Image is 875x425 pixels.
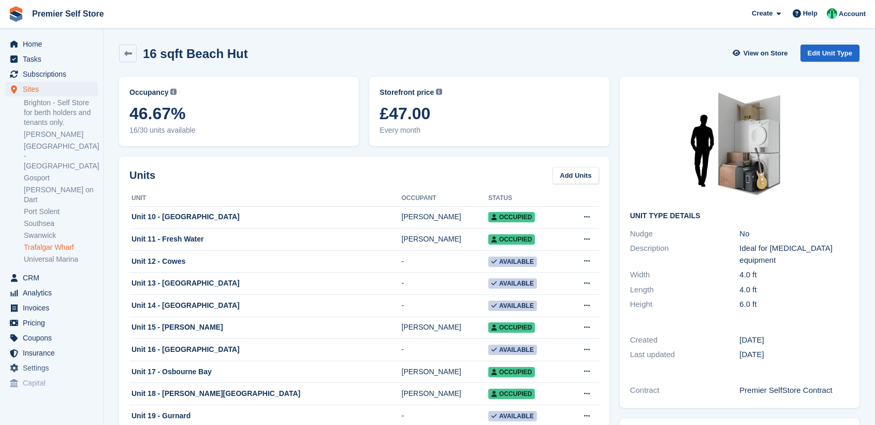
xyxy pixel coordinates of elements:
div: Unit 12 - Cowes [129,256,402,267]
div: Ideal for [MEDICAL_DATA] equipment [739,243,849,266]
a: Swanwick [24,231,98,240]
a: menu [5,331,98,345]
div: Contract [630,385,740,396]
a: Add Units [552,167,599,184]
span: Occupied [488,322,535,333]
div: No [739,228,849,240]
a: menu [5,346,98,360]
div: Unit 15 - [PERSON_NAME] [129,322,402,333]
a: menu [5,37,98,51]
span: Available [488,411,537,421]
div: Description [630,243,740,266]
div: Height [630,299,740,310]
a: [PERSON_NAME] [24,130,98,139]
span: 16/30 units available [129,125,348,136]
a: Port Solent [24,207,98,217]
a: menu [5,82,98,96]
div: 4.0 ft [739,284,849,296]
span: Available [488,278,537,289]
a: menu [5,376,98,390]
h2: Unit Type details [630,212,849,220]
span: Tasks [23,52,85,66]
span: Home [23,37,85,51]
a: menu [5,286,98,300]
img: icon-info-grey-7440780725fd019a000dd9b08b2336e03edf1995a4989e88bcd33f0948082b44.svg [170,89,177,95]
h2: Units [129,167,155,183]
span: Coupons [23,331,85,345]
div: Unit 18 - [PERSON_NAME][GEOGRAPHIC_DATA] [129,388,402,399]
span: Settings [23,361,85,375]
span: Available [488,345,537,355]
div: [DATE] [739,349,849,361]
span: Available [488,257,537,267]
div: [DATE] [739,334,849,346]
img: Peter Pring [827,8,837,19]
div: [PERSON_NAME] [402,322,489,333]
a: Premier Self Store [28,5,108,22]
a: Universal Marina [24,254,98,264]
span: CRM [23,271,85,285]
th: Occupant [402,190,489,207]
span: Occupied [488,212,535,222]
span: Pricing [23,316,85,330]
div: Unit 19 - Gurnard [129,410,402,421]
img: 15-sqft-unit.jpg [662,87,817,204]
div: Unit 14 - [GEOGRAPHIC_DATA] [129,300,402,311]
a: Edit Unit Type [800,45,859,62]
span: Capital [23,376,85,390]
span: Storefront price [380,87,434,98]
img: icon-info-grey-7440780725fd019a000dd9b08b2336e03edf1995a4989e88bcd33f0948082b44.svg [436,89,442,95]
a: [PERSON_NAME] on Dart [24,185,98,205]
div: [PERSON_NAME] [402,366,489,377]
span: Occupancy [129,87,168,98]
a: View on Store [732,45,792,62]
span: Help [803,8,818,19]
span: Sites [23,82,85,96]
span: Storefront [9,399,103,409]
div: [PERSON_NAME] [402,211,489,222]
div: [PERSON_NAME] [402,388,489,399]
img: stora-icon-8386f47178a22dfd0bd8f6a31ec36ba5ce8667c1dd55bd0f319d3a0aa187defe.svg [8,6,24,22]
div: 4.0 ft [739,269,849,281]
th: Status [488,190,569,207]
a: Brighton - Self Store for berth holders and tenants only. [24,98,98,127]
a: Gosport [24,173,98,183]
th: Unit [129,190,402,207]
span: Available [488,301,537,311]
td: - [402,295,489,317]
div: Width [630,269,740,281]
a: menu [5,316,98,330]
div: Last updated [630,349,740,361]
div: Nudge [630,228,740,240]
span: 46.67% [129,104,348,123]
span: Invoices [23,301,85,315]
div: Unit 17 - Osbourne Bay [129,366,402,377]
span: Subscriptions [23,67,85,81]
span: Account [839,9,866,19]
a: Southsea [24,219,98,229]
a: menu [5,67,98,81]
h2: 16 sqft Beach Hut [143,47,248,61]
div: Unit 10 - [GEOGRAPHIC_DATA] [129,211,402,222]
div: 6.0 ft [739,299,849,310]
div: Created [630,334,740,346]
td: - [402,273,489,295]
td: - [402,250,489,273]
a: menu [5,271,98,285]
div: [PERSON_NAME] [402,234,489,245]
a: [GEOGRAPHIC_DATA] - [GEOGRAPHIC_DATA] [24,141,98,171]
span: Occupied [488,234,535,245]
td: - [402,339,489,361]
a: menu [5,361,98,375]
a: menu [5,52,98,66]
span: Insurance [23,346,85,360]
div: Unit 13 - [GEOGRAPHIC_DATA] [129,278,402,289]
span: Create [752,8,772,19]
span: View on Store [743,48,788,59]
div: Unit 16 - [GEOGRAPHIC_DATA] [129,344,402,355]
div: Unit 11 - Fresh Water [129,234,402,245]
a: menu [5,301,98,315]
span: Analytics [23,286,85,300]
span: £47.00 [380,104,599,123]
a: Trafalgar Wharf [24,243,98,252]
